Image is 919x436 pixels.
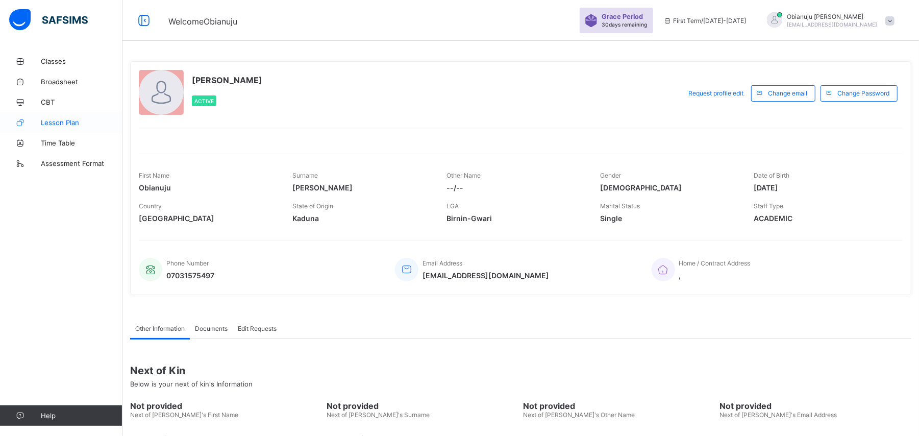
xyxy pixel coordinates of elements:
span: Below is your next of kin's Information [130,380,253,388]
span: Grace Period [602,13,643,20]
span: First Name [139,172,169,179]
span: LGA [446,202,459,210]
span: Next of [PERSON_NAME]'s Email Address [720,411,837,419]
span: Classes [41,57,122,65]
span: Obianuju [PERSON_NAME] [787,13,878,20]
span: Marital Status [600,202,640,210]
span: --/-- [446,183,585,192]
span: Next of [PERSON_NAME]'s Surname [327,411,430,419]
span: Not provided [130,401,321,411]
span: Help [41,411,122,420]
span: [DATE] [754,183,892,192]
span: Time Table [41,139,122,147]
span: Edit Requests [238,325,277,332]
span: Staff Type [754,202,784,210]
img: sticker-purple.71386a28dfed39d6af7621340158ba97.svg [585,14,598,27]
span: Change email [768,89,807,97]
span: Lesson Plan [41,118,122,127]
span: State of Origin [292,202,333,210]
span: [GEOGRAPHIC_DATA] [139,214,277,223]
span: ACADEMIC [754,214,892,223]
span: CBT [41,98,122,106]
span: Next of [PERSON_NAME]'s First Name [130,411,238,419]
span: Broadsheet [41,78,122,86]
span: Other Name [446,172,481,179]
span: 30 days remaining [602,21,647,28]
span: Other Information [135,325,185,332]
span: 07031575497 [166,271,214,280]
span: Surname [292,172,318,179]
span: [PERSON_NAME] [192,75,262,85]
div: ObianujuNwoko [757,12,900,29]
span: Request profile edit [688,89,743,97]
span: Date of Birth [754,172,790,179]
span: session/term information [663,17,747,25]
span: [EMAIL_ADDRESS][DOMAIN_NAME] [787,21,878,28]
span: , [679,271,751,280]
span: Country [139,202,162,210]
span: Not provided [720,401,911,411]
span: Single [600,214,738,223]
span: [PERSON_NAME] [292,183,431,192]
span: Change Password [837,89,889,97]
span: Active [194,98,214,104]
span: Not provided [327,401,518,411]
span: Email Address [423,259,462,267]
span: Birnin-Gwari [446,214,585,223]
span: Obianuju [139,183,277,192]
span: Not provided [524,401,715,411]
span: Home / Contract Address [679,259,751,267]
span: Kaduna [292,214,431,223]
span: Gender [600,172,621,179]
span: [EMAIL_ADDRESS][DOMAIN_NAME] [423,271,549,280]
span: Next of Kin [130,365,911,377]
span: Documents [195,325,228,332]
span: Welcome Obianuju [168,16,237,27]
span: Assessment Format [41,159,122,167]
span: [DEMOGRAPHIC_DATA] [600,183,738,192]
img: safsims [9,9,88,31]
span: Phone Number [166,259,209,267]
span: Next of [PERSON_NAME]'s Other Name [524,411,635,419]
